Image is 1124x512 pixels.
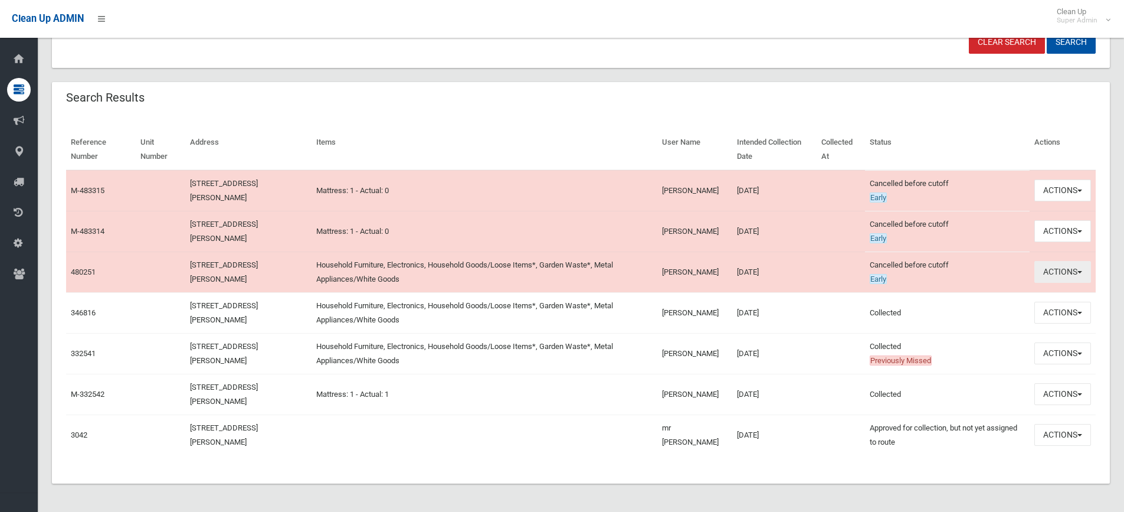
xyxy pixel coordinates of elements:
[865,252,1030,292] td: Cancelled before cutoff
[71,308,96,317] a: 346816
[71,227,104,236] a: M-483314
[1034,261,1091,283] button: Actions
[870,233,887,243] span: Early
[1034,220,1091,242] button: Actions
[71,349,96,358] a: 332541
[865,415,1030,455] td: Approved for collection, but not yet assigned to route
[312,129,657,170] th: Items
[190,260,258,283] a: [STREET_ADDRESS][PERSON_NAME]
[865,170,1030,211] td: Cancelled before cutoff
[865,292,1030,333] td: Collected
[71,390,104,399] a: M-332542
[312,292,657,333] td: Household Furniture, Electronics, Household Goods/Loose Items*, Garden Waste*, Metal Appliances/W...
[1047,32,1096,54] button: Search
[870,356,932,366] span: Previously Missed
[312,252,657,292] td: Household Furniture, Electronics, Household Goods/Loose Items*, Garden Waste*, Metal Appliances/W...
[732,292,816,333] td: [DATE]
[312,211,657,252] td: Mattress: 1 - Actual: 0
[657,292,732,333] td: [PERSON_NAME]
[71,186,104,195] a: M-483315
[657,374,732,415] td: [PERSON_NAME]
[1030,129,1096,170] th: Actions
[732,374,816,415] td: [DATE]
[1034,180,1091,201] button: Actions
[312,374,657,415] td: Mattress: 1 - Actual: 1
[870,274,887,284] span: Early
[190,301,258,324] a: [STREET_ADDRESS][PERSON_NAME]
[190,342,258,365] a: [STREET_ADDRESS][PERSON_NAME]
[865,129,1030,170] th: Status
[71,268,96,276] a: 480251
[657,415,732,455] td: mr [PERSON_NAME]
[52,86,159,109] header: Search Results
[657,129,732,170] th: User Name
[732,170,816,211] td: [DATE]
[969,32,1045,54] a: Clear Search
[185,129,311,170] th: Address
[865,211,1030,252] td: Cancelled before cutoff
[657,170,732,211] td: [PERSON_NAME]
[190,383,258,406] a: [STREET_ADDRESS][PERSON_NAME]
[66,129,136,170] th: Reference Number
[71,431,87,439] a: 3042
[732,333,816,374] td: [DATE]
[1034,343,1091,364] button: Actions
[732,211,816,252] td: [DATE]
[190,179,258,202] a: [STREET_ADDRESS][PERSON_NAME]
[732,252,816,292] td: [DATE]
[312,170,657,211] td: Mattress: 1 - Actual: 0
[12,13,84,24] span: Clean Up ADMIN
[732,129,816,170] th: Intended Collection Date
[865,333,1030,374] td: Collected
[1051,7,1109,25] span: Clean Up
[657,333,732,374] td: [PERSON_NAME]
[190,423,258,446] a: [STREET_ADDRESS][PERSON_NAME]
[657,211,732,252] td: [PERSON_NAME]
[1057,16,1097,25] small: Super Admin
[1034,424,1091,446] button: Actions
[136,129,185,170] th: Unit Number
[1034,383,1091,405] button: Actions
[190,220,258,243] a: [STREET_ADDRESS][PERSON_NAME]
[870,193,887,203] span: Early
[817,129,866,170] th: Collected At
[1034,302,1091,324] button: Actions
[732,415,816,455] td: [DATE]
[865,374,1030,415] td: Collected
[312,333,657,374] td: Household Furniture, Electronics, Household Goods/Loose Items*, Garden Waste*, Metal Appliances/W...
[657,252,732,292] td: [PERSON_NAME]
